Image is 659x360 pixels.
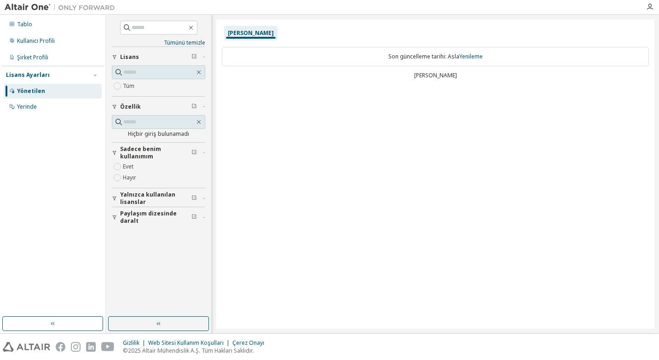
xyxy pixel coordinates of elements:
div: [PERSON_NAME] [222,72,649,79]
button: Paylaşım dizesinde daralt [112,207,205,227]
span: Paylaşım dizesinde daralt [120,210,191,225]
span: Lisans [120,53,139,61]
div: Lisans Ayarları [6,71,50,79]
img: Altair Bir [5,3,120,12]
div: Çerez Onayı [232,339,270,347]
label: Tüm [123,81,136,92]
span: Özellik [120,103,141,110]
span: Yalnızca kullanılan lisanslar [120,191,191,206]
label: Hayır [123,172,138,183]
div: Kullanıcı Profili [17,37,55,45]
div: Hiçbir giriş bulunamadı [112,130,205,138]
label: Evet [123,161,135,172]
p: © [123,347,270,354]
span: Clear filter [191,103,197,110]
div: Son güncelleme tarihi: Asla [222,47,649,66]
div: Yerinde [17,103,37,110]
div: Yönetilen [17,87,45,95]
button: Yalnızca kullanılan lisanslar [112,188,205,209]
img: linkedin.svg [86,342,96,352]
span: Clear filter [191,149,197,157]
span: Clear filter [191,195,197,202]
span: Clear filter [191,214,197,221]
a: Tümünü temizle [112,39,205,46]
button: Lisans [112,47,205,67]
img: facebook.svg [56,342,65,352]
span: Clear filter [191,53,197,61]
img: altair_logo.svg [3,342,50,352]
button: Sadece benim kullanımım [112,143,205,163]
div: [PERSON_NAME] [228,29,274,37]
button: Özellik [112,97,205,117]
div: Tablo [17,21,32,28]
span: Sadece benim kullanımım [120,145,191,160]
div: Gizlilik [123,339,148,347]
img: instagram.svg [71,342,81,352]
div: Şirket Profili [17,54,48,61]
a: Yenileme [459,52,483,60]
div: Web Sitesi Kullanım Koşulları [148,339,232,347]
img: youtube.svg [101,342,115,352]
font: 2025 Altair Mühendislik A.Ş. Tüm Hakları Saklıdır. [128,347,254,354]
